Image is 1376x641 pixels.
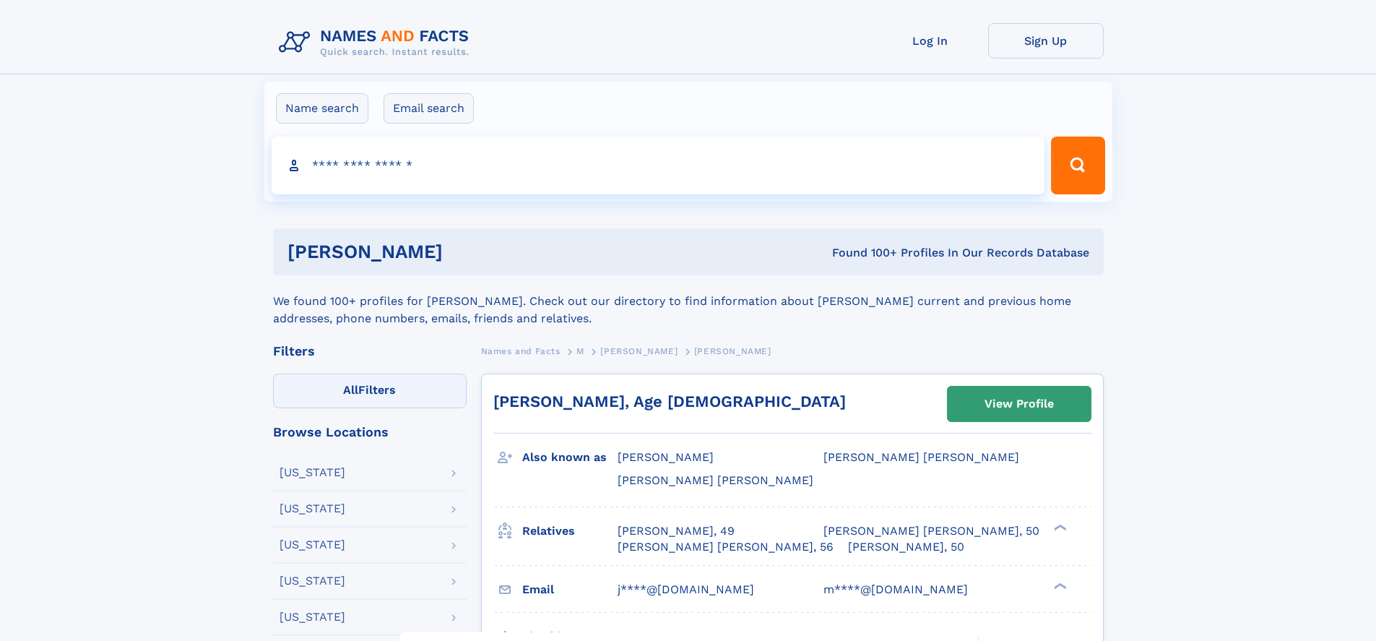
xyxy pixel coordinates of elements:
[985,387,1054,421] div: View Profile
[1050,522,1068,532] div: ❯
[576,342,584,360] a: M
[948,387,1091,421] a: View Profile
[273,426,467,439] div: Browse Locations
[481,342,561,360] a: Names and Facts
[873,23,988,59] a: Log In
[272,137,1045,194] input: search input
[637,245,1089,261] div: Found 100+ Profiles In Our Records Database
[343,383,358,397] span: All
[600,342,678,360] a: [PERSON_NAME]
[1050,581,1068,590] div: ❯
[280,503,345,515] div: [US_STATE]
[273,345,467,358] div: Filters
[287,243,638,261] h1: [PERSON_NAME]
[280,467,345,478] div: [US_STATE]
[848,539,964,555] a: [PERSON_NAME], 50
[384,93,474,124] label: Email search
[1051,137,1104,194] button: Search Button
[280,575,345,587] div: [US_STATE]
[522,445,618,470] h3: Also known as
[273,275,1104,327] div: We found 100+ profiles for [PERSON_NAME]. Check out our directory to find information about [PERS...
[823,523,1039,539] a: [PERSON_NAME] [PERSON_NAME], 50
[618,473,813,487] span: [PERSON_NAME] [PERSON_NAME]
[280,611,345,623] div: [US_STATE]
[493,392,846,410] a: [PERSON_NAME], Age [DEMOGRAPHIC_DATA]
[522,577,618,602] h3: Email
[618,539,834,555] a: [PERSON_NAME] [PERSON_NAME], 56
[576,346,584,356] span: M
[600,346,678,356] span: [PERSON_NAME]
[694,346,771,356] span: [PERSON_NAME]
[522,519,618,543] h3: Relatives
[988,23,1104,59] a: Sign Up
[280,539,345,551] div: [US_STATE]
[823,450,1019,464] span: [PERSON_NAME] [PERSON_NAME]
[618,450,714,464] span: [PERSON_NAME]
[618,523,735,539] a: [PERSON_NAME], 49
[273,374,467,408] label: Filters
[273,23,481,62] img: Logo Names and Facts
[276,93,368,124] label: Name search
